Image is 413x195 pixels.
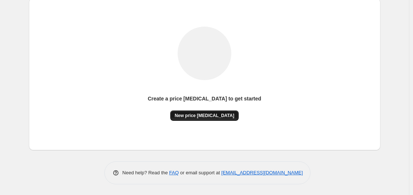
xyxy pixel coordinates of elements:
[179,170,221,175] span: or email support at
[221,170,303,175] a: [EMAIL_ADDRESS][DOMAIN_NAME]
[169,170,179,175] a: FAQ
[148,95,261,102] p: Create a price [MEDICAL_DATA] to get started
[170,110,239,121] button: New price [MEDICAL_DATA]
[175,113,234,119] span: New price [MEDICAL_DATA]
[122,170,169,175] span: Need help? Read the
